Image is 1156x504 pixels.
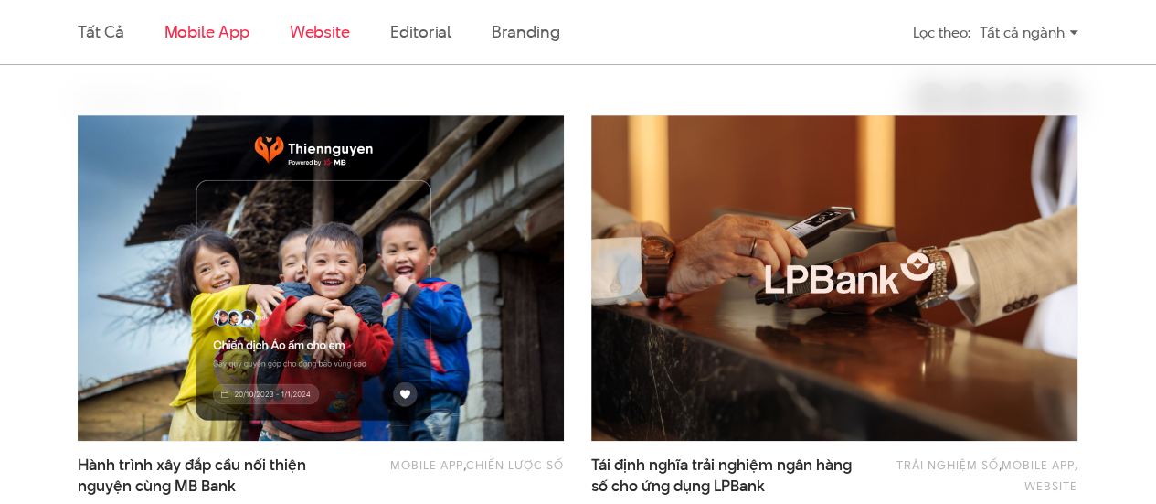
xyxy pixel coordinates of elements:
a: Trải nghiệm số [896,456,999,473]
div: , [369,455,564,488]
a: Mobile app [164,20,249,43]
a: Tái định nghĩa trải nghiệm ngân hàngsố cho ứng dụng LPBank [591,455,859,497]
a: Mobile app [390,456,463,473]
a: Hành trình xây đắp cầu nối thiệnnguyện cùng MB Bank [78,455,345,497]
div: , , [883,455,1077,496]
img: thumb [78,115,564,441]
div: Lọc theo: [913,16,970,48]
a: Mobile app [1002,456,1075,473]
a: Tất cả [78,20,123,43]
img: LPBank Thumb [591,115,1077,441]
span: Tái định nghĩa trải nghiệm ngân hàng [591,455,859,497]
a: Branding [492,20,559,43]
span: số cho ứng dụng LPBank [591,476,765,497]
a: Chiến lược số [466,456,564,473]
a: Website [290,20,350,43]
span: Hành trình xây đắp cầu nối thiện [78,455,345,497]
a: Editorial [390,20,451,43]
span: nguyện cùng MB Bank [78,476,236,497]
a: Website [1024,477,1077,494]
div: Tất cả ngành [980,16,1078,48]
